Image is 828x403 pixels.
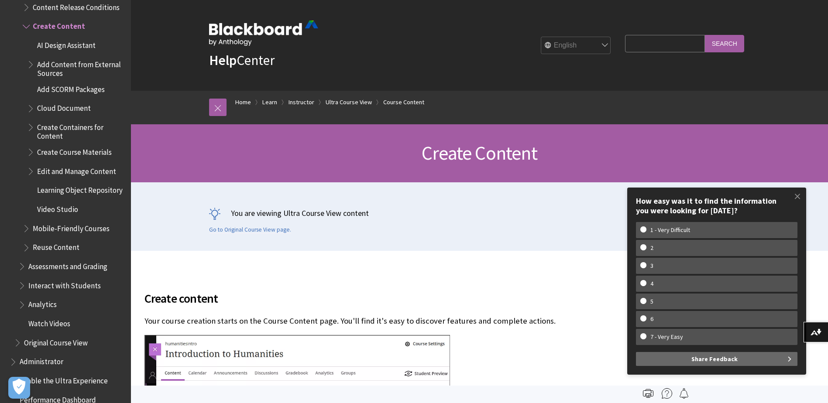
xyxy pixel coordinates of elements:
span: Interact with Students [28,278,101,290]
span: Add Content from External Sources [37,57,125,78]
span: Create Containers for Content [37,120,125,140]
w-span: 1 - Very Difficult [640,226,700,234]
span: Learning Object Repository [37,183,123,195]
span: Assessments and Grading [28,259,107,271]
w-span: 2 [640,244,663,252]
a: Instructor [289,97,314,108]
img: More help [662,388,672,399]
span: Video Studio [37,202,78,214]
span: Cloud Document [37,101,91,113]
img: Blackboard by Anthology [209,20,318,46]
img: Print [643,388,653,399]
span: AI Design Assistant [37,38,96,50]
span: Create Content [422,141,537,165]
button: Share Feedback [636,352,797,366]
a: Go to Original Course View page. [209,226,291,234]
span: Administrator [20,355,63,366]
span: Watch Videos [28,316,70,328]
p: You are viewing Ultra Course View content [209,208,750,219]
a: Ultra Course View [326,97,372,108]
strong: Help [209,51,237,69]
a: Course Content [383,97,424,108]
button: Open Preferences [8,377,30,399]
w-span: 5 [640,298,663,305]
w-span: 4 [640,280,663,287]
span: Enable the Ultra Experience [20,373,108,385]
span: Analytics [28,297,57,309]
p: Your course creation starts on the Course Content page. You'll find it's easy to discover feature... [144,315,686,327]
span: Share Feedback [691,352,738,366]
span: Reuse Content [33,240,79,252]
a: Home [235,97,251,108]
span: Original Course View [24,335,88,347]
span: Add SCORM Packages [37,82,105,94]
span: Create Content [33,19,85,31]
span: Mobile-Friendly Courses [33,221,110,233]
span: Edit and Manage Content [37,164,116,176]
a: Learn [262,97,277,108]
w-span: 3 [640,262,663,270]
span: Create Course Materials [37,145,112,157]
div: How easy was it to find the information you were looking for [DATE]? [636,196,797,215]
img: Follow this page [679,388,689,399]
w-span: 7 - Very Easy [640,333,693,341]
span: Create content [144,289,686,307]
select: Site Language Selector [541,37,611,55]
a: HelpCenter [209,51,275,69]
w-span: 6 [640,315,663,323]
input: Search [705,35,744,52]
